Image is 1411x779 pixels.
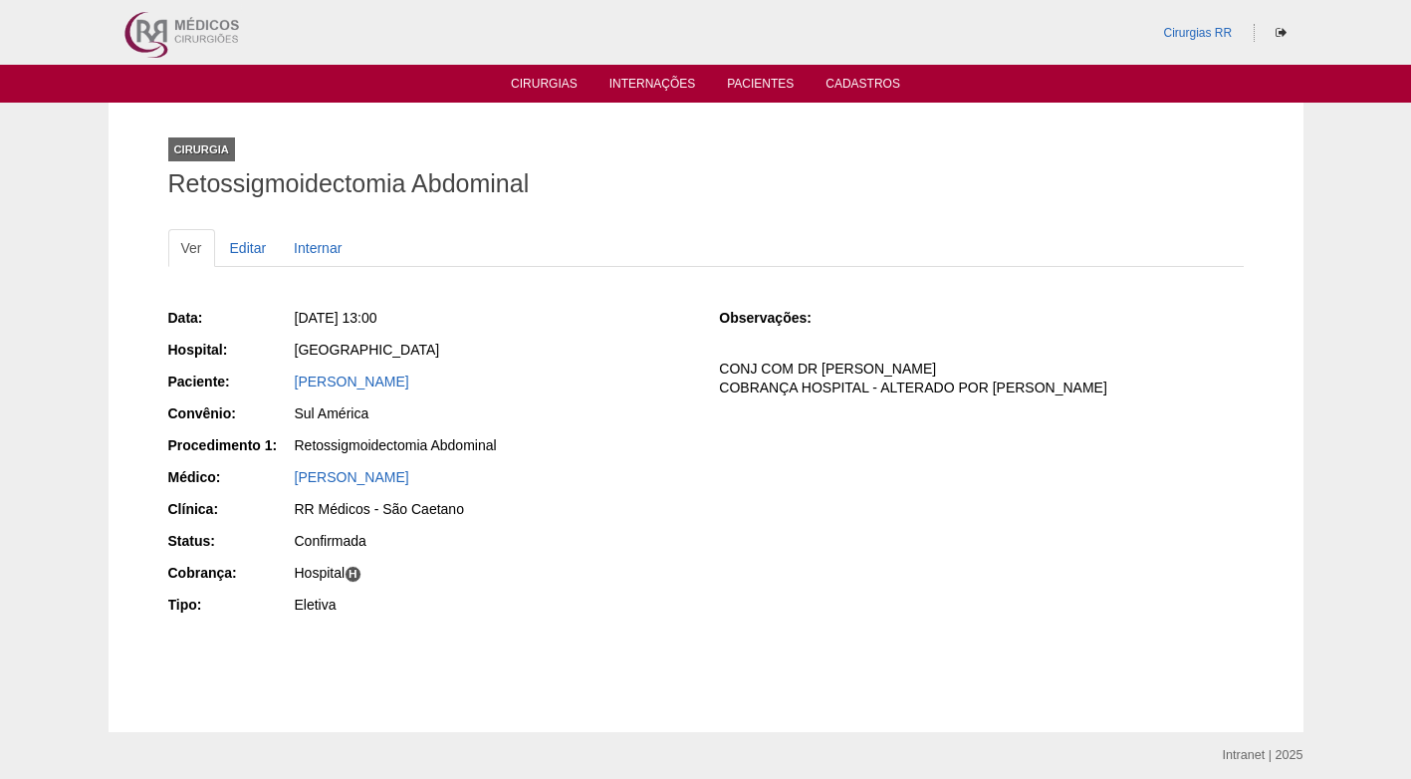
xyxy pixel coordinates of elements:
[719,308,843,328] div: Observações:
[295,340,692,360] div: [GEOGRAPHIC_DATA]
[168,531,293,551] div: Status:
[168,372,293,391] div: Paciente:
[295,435,692,455] div: Retossigmoidectomia Abdominal
[168,308,293,328] div: Data:
[295,403,692,423] div: Sul América
[168,137,235,161] div: Cirurgia
[168,340,293,360] div: Hospital:
[719,360,1243,397] p: CONJ COM DR [PERSON_NAME] COBRANÇA HOSPITAL - ALTERADO POR [PERSON_NAME]
[825,77,900,97] a: Cadastros
[168,563,293,583] div: Cobrança:
[168,467,293,487] div: Médico:
[217,229,280,267] a: Editar
[295,310,377,326] span: [DATE] 13:00
[168,229,215,267] a: Ver
[281,229,354,267] a: Internar
[168,171,1244,196] h1: Retossigmoidectomia Abdominal
[727,77,794,97] a: Pacientes
[295,563,692,583] div: Hospital
[295,469,409,485] a: [PERSON_NAME]
[168,499,293,519] div: Clínica:
[168,403,293,423] div: Convênio:
[168,435,293,455] div: Procedimento 1:
[1163,26,1232,40] a: Cirurgias RR
[295,374,409,389] a: [PERSON_NAME]
[1223,745,1303,765] div: Intranet | 2025
[609,77,696,97] a: Internações
[1276,27,1287,39] i: Sair
[511,77,578,97] a: Cirurgias
[168,595,293,615] div: Tipo:
[295,499,692,519] div: RR Médicos - São Caetano
[295,531,692,551] div: Confirmada
[295,595,692,615] div: Eletiva
[345,566,361,583] span: H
